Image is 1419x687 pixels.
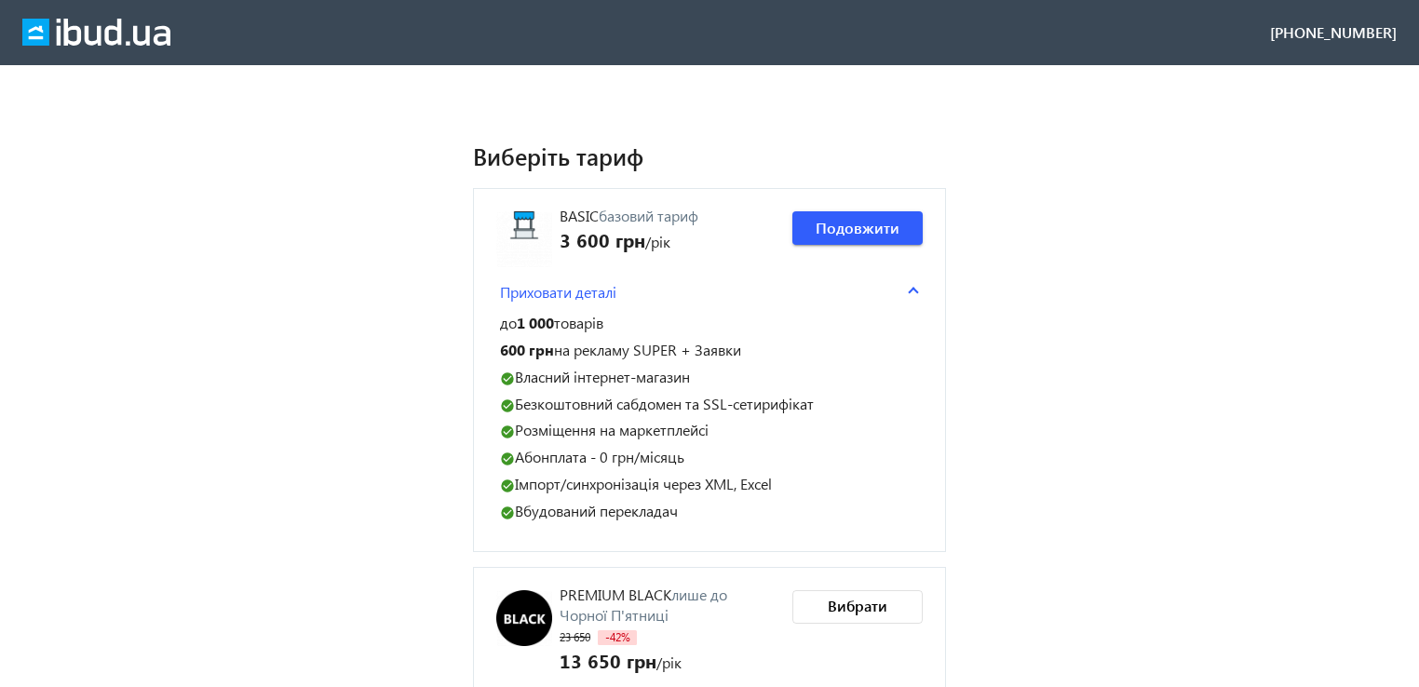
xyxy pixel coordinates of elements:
[560,630,590,644] span: 23 650
[22,19,170,47] img: ibud_full_logo_white.svg
[598,630,637,645] span: -42%
[500,282,616,303] span: Приховати деталі
[500,502,919,521] p: Вбудований перекладач
[496,306,923,528] div: Приховати деталі
[560,585,671,604] span: PREMIUM BLACK
[500,448,919,467] p: Абонплата - 0 грн/місяць
[496,278,923,306] mat-expansion-panel-header: Приховати деталі
[496,590,552,646] img: PREMIUM BLACK
[500,475,919,494] p: Імпорт/синхронізація через XML, Excel
[560,647,656,673] span: 13 650 грн
[500,314,919,333] p: до товарів
[500,341,919,360] p: на рекламу SUPER + Заявки
[1270,22,1397,43] div: [PHONE_NUMBER]
[500,368,919,387] p: Власний інтернет-магазин
[560,226,645,252] span: 3 600 грн
[500,398,515,413] mat-icon: check_circle
[473,140,946,172] h1: Виберіть тариф
[792,590,923,624] button: Вибрати
[816,218,899,238] span: Подовжити
[792,211,923,245] button: Подовжити
[560,585,727,625] span: лише до Чорної П'ятниці
[828,596,887,616] span: Вибрати
[500,340,554,359] span: 600 грн
[560,226,698,252] div: /рік
[517,313,554,332] span: 1 000
[500,421,919,440] p: Розміщення на маркетплейсі
[500,478,515,493] mat-icon: check_circle
[500,451,515,466] mat-icon: check_circle
[500,395,919,414] p: Безкоштовний сабдомен та SSL-сетирифікат
[500,371,515,386] mat-icon: check_circle
[560,647,777,673] div: /рік
[500,424,515,439] mat-icon: check_circle
[599,206,698,225] span: базовий тариф
[560,206,599,225] span: Basic
[496,211,552,267] img: Basic
[500,505,515,520] mat-icon: check_circle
